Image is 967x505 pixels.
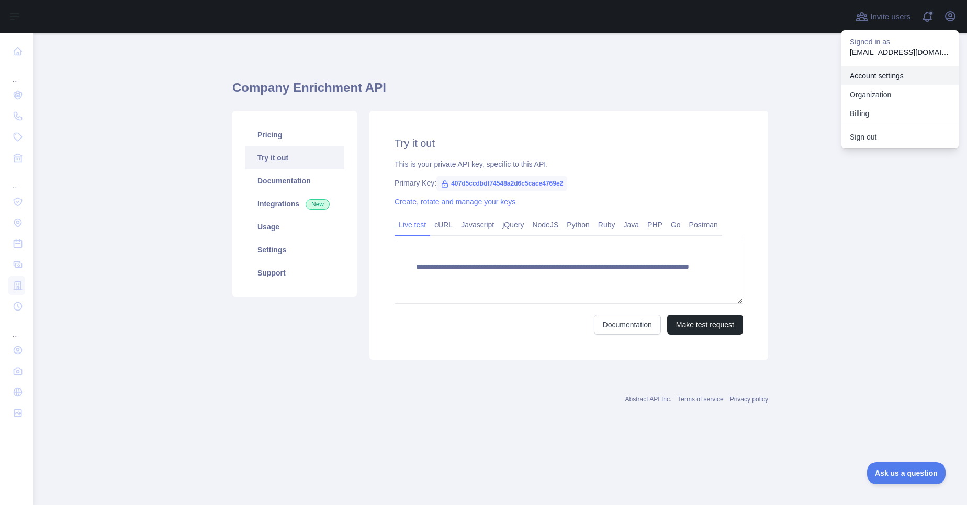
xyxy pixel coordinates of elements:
[841,128,959,146] button: Sign out
[245,238,344,261] a: Settings
[245,261,344,284] a: Support
[395,159,743,169] div: This is your private API key, specific to this API.
[395,136,743,151] h2: Try it out
[685,216,722,233] a: Postman
[850,37,950,47] p: Signed in as
[245,169,344,192] a: Documentation
[853,8,913,25] button: Invite users
[232,79,768,105] h1: Company Enrichment API
[594,315,661,335] a: Documentation
[245,215,344,238] a: Usage
[841,66,959,85] a: Account settings
[850,47,950,58] p: [EMAIL_ADDRESS][DOMAIN_NAME]
[395,178,743,188] div: Primary Key:
[594,216,620,233] a: Ruby
[620,216,644,233] a: Java
[245,123,344,146] a: Pricing
[528,216,563,233] a: NodeJS
[667,315,743,335] button: Make test request
[841,104,959,123] button: Billing
[430,216,457,233] a: cURL
[8,63,25,84] div: ...
[498,216,528,233] a: jQuery
[841,85,959,104] a: Organization
[8,318,25,339] div: ...
[730,396,768,403] a: Privacy policy
[436,176,567,191] span: 407d5ccdbdf74548a2d6c5cace4769e2
[667,216,685,233] a: Go
[306,199,330,210] span: New
[563,216,594,233] a: Python
[625,396,672,403] a: Abstract API Inc.
[870,11,910,23] span: Invite users
[678,396,723,403] a: Terms of service
[8,169,25,190] div: ...
[457,216,498,233] a: Javascript
[867,462,946,484] iframe: Toggle Customer Support
[245,146,344,169] a: Try it out
[395,216,430,233] a: Live test
[643,216,667,233] a: PHP
[395,198,515,206] a: Create, rotate and manage your keys
[245,192,344,215] a: Integrations New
